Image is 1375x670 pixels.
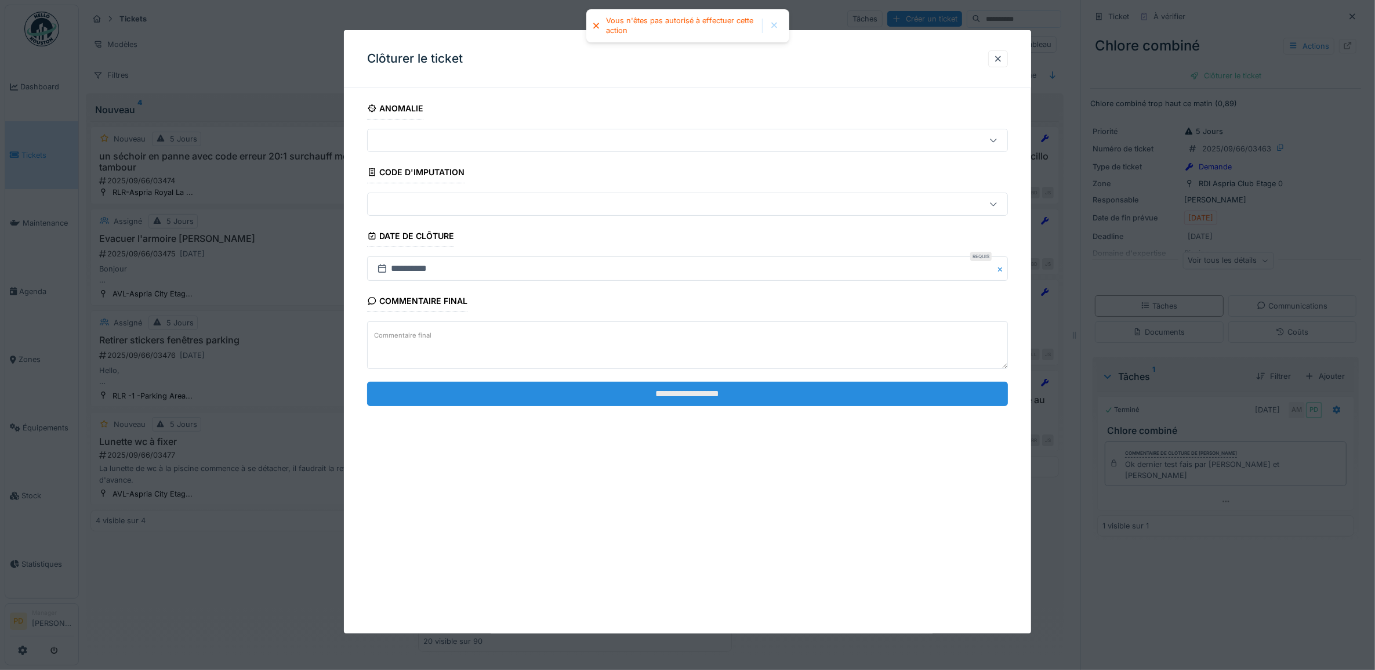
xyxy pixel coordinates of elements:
button: Close [995,256,1008,281]
div: Commentaire final [367,292,468,312]
div: Code d'imputation [367,164,465,183]
div: Vous n'êtes pas autorisé à effectuer cette action [606,16,756,35]
div: Date de clôture [367,227,455,247]
div: Requis [970,252,992,261]
div: Anomalie [367,100,424,119]
label: Commentaire final [372,328,434,343]
h3: Clôturer le ticket [367,52,463,66]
